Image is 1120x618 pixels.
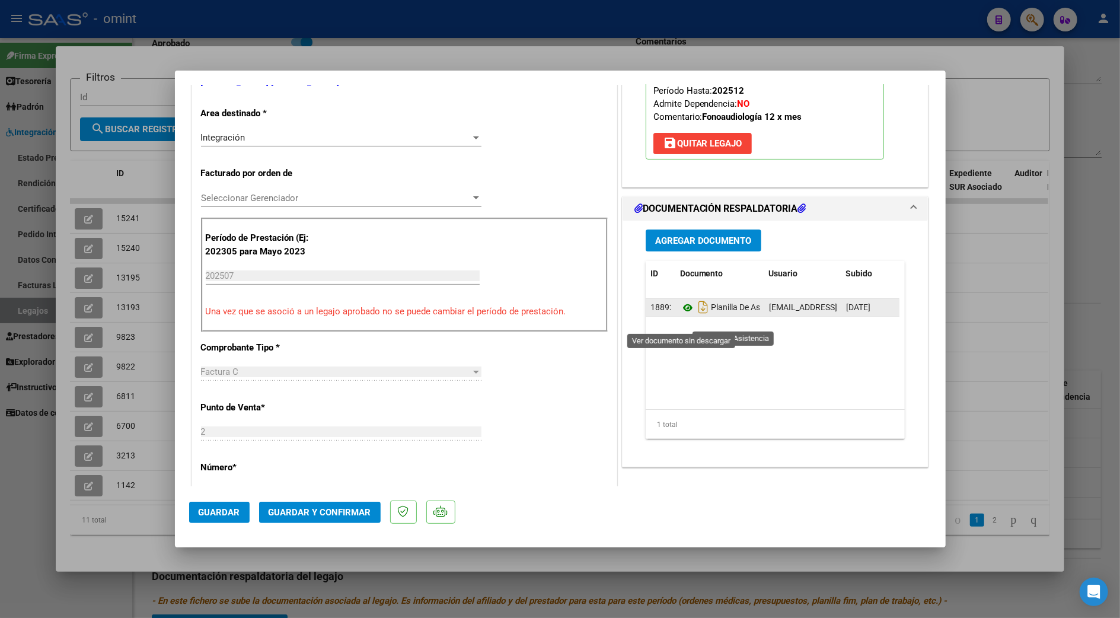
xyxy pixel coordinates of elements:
[623,197,928,221] mat-expansion-panel-header: DOCUMENTACIÓN RESPALDATORIA
[663,138,742,149] span: Quitar Legajo
[259,502,381,523] button: Guardar y Confirmar
[201,461,323,474] p: Número
[764,261,841,286] datatable-header-cell: Usuario
[738,98,750,109] strong: NO
[269,507,371,518] span: Guardar y Confirmar
[201,193,471,203] span: Seleccionar Gerenciador
[201,367,239,377] span: Factura C
[653,46,868,122] span: CUIL: Nombre y Apellido: Período Desde: Período Hasta: Admite Dependencia:
[206,231,325,258] p: Período de Prestación (Ej: 202305 para Mayo 2023
[841,261,901,286] datatable-header-cell: Subido
[201,107,323,120] p: Area destinado *
[189,502,250,523] button: Guardar
[634,202,806,216] h1: DOCUMENTACIÓN RESPALDATORIA
[655,235,752,246] span: Agregar Documento
[646,261,675,286] datatable-header-cell: ID
[663,136,677,150] mat-icon: save
[653,112,802,122] span: Comentario:
[713,85,745,96] strong: 202512
[695,298,711,317] i: Descargar documento
[1080,578,1108,606] div: Open Intercom Messenger
[201,401,323,415] p: Punto de Venta
[201,167,323,180] p: Facturado por orden de
[623,221,928,467] div: DOCUMENTACIÓN RESPALDATORIA
[769,269,798,278] span: Usuario
[201,132,245,143] span: Integración
[680,269,723,278] span: Documento
[206,305,603,318] p: Una vez que se asoció a un legajo aprobado no se puede cambiar el período de prestación.
[201,341,323,355] p: Comprobante Tipo *
[199,507,240,518] span: Guardar
[646,410,905,439] div: 1 total
[650,269,658,278] span: ID
[846,302,870,312] span: [DATE]
[653,133,752,154] button: Quitar Legajo
[703,112,802,122] strong: Fonoaudiología 12 x mes
[646,230,761,251] button: Agregar Documento
[650,302,674,312] span: 18892
[675,261,764,286] datatable-header-cell: Documento
[680,303,789,313] span: Planilla De Asistencia
[769,302,981,312] span: [EMAIL_ADDRESS][DOMAIN_NAME] - M. [PERSON_NAME]
[846,269,873,278] span: Subido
